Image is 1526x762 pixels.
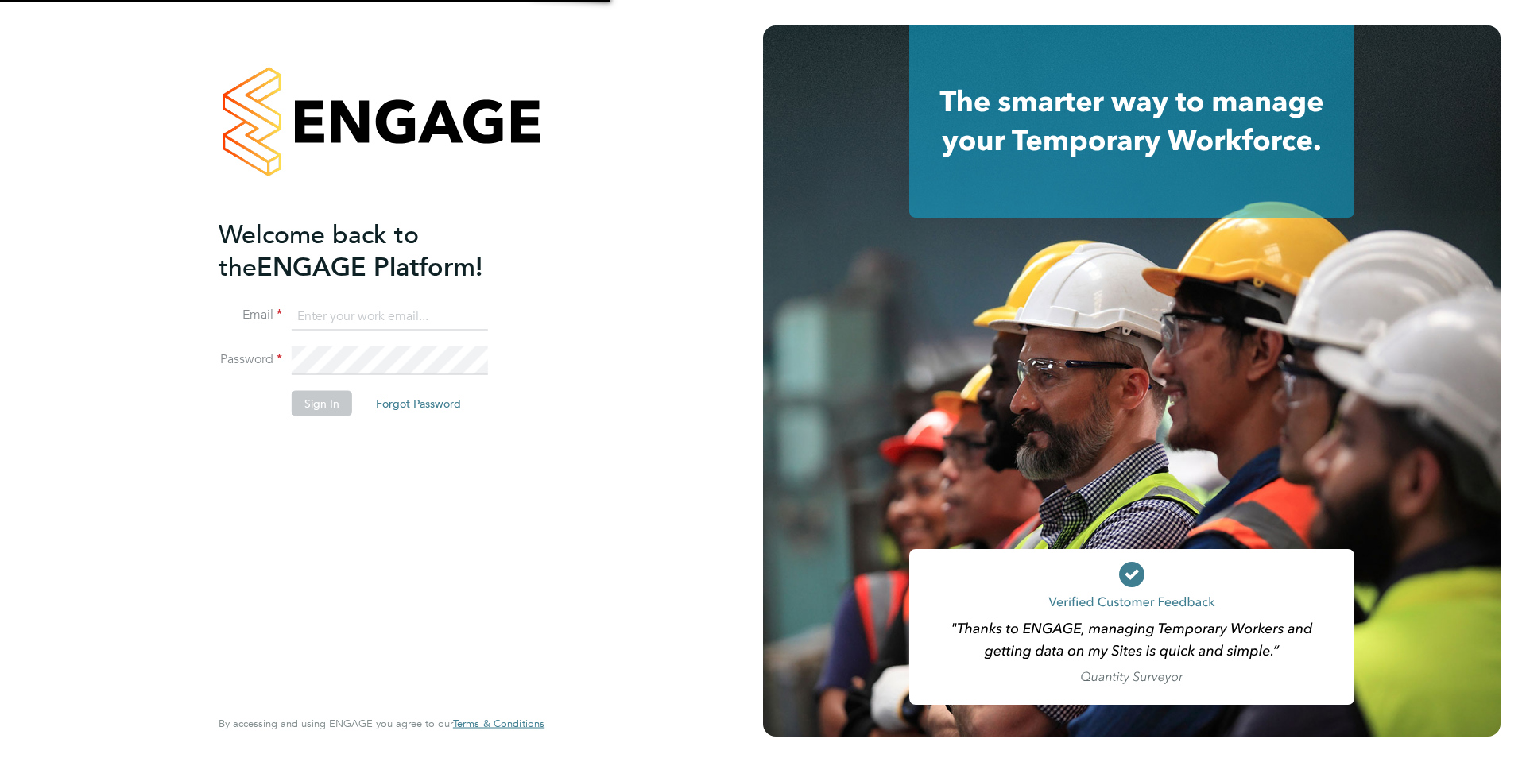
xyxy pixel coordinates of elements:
span: Terms & Conditions [453,717,544,730]
a: Terms & Conditions [453,718,544,730]
h2: ENGAGE Platform! [219,218,529,283]
button: Sign In [292,391,352,416]
span: By accessing and using ENGAGE you agree to our [219,717,544,730]
input: Enter your work email... [292,302,488,331]
span: Welcome back to the [219,219,419,282]
label: Email [219,307,282,323]
button: Forgot Password [363,391,474,416]
label: Password [219,351,282,368]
